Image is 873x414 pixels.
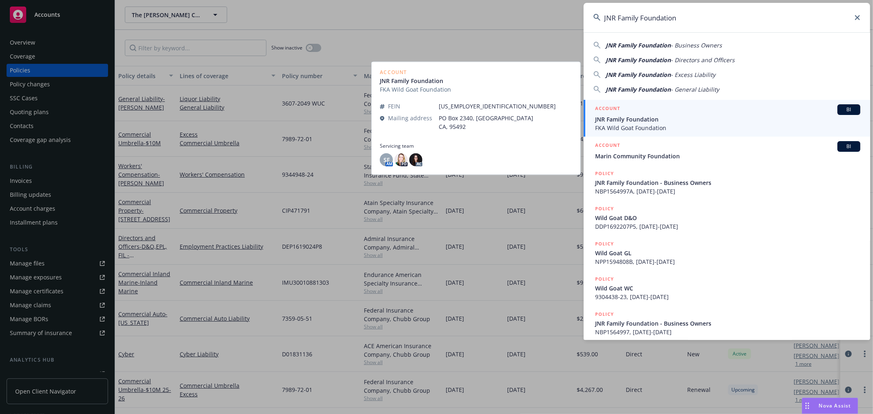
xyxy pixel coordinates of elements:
span: JNR Family Foundation - Business Owners [595,178,860,187]
span: BI [841,106,857,113]
h5: POLICY [595,240,614,248]
span: 9304438-23, [DATE]-[DATE] [595,292,860,301]
span: Wild Goat WC [595,284,860,292]
span: - Directors and Officers [671,56,735,64]
span: JNR Family Foundation [606,41,671,49]
span: DDP1692207P5, [DATE]-[DATE] [595,222,860,231]
span: JNR Family Foundation [606,56,671,64]
h5: POLICY [595,169,614,178]
input: Search... [584,3,870,32]
span: Wild Goat GL [595,249,860,257]
a: ACCOUNTBIMarin Community Foundation [584,137,870,165]
h5: ACCOUNT [595,141,620,151]
h5: ACCOUNT [595,104,620,114]
span: Marin Community Foundation [595,152,860,160]
span: NPP1594808B, [DATE]-[DATE] [595,257,860,266]
a: POLICYJNR Family Foundation - Business OwnersNBP1564997, [DATE]-[DATE] [584,306,870,341]
a: POLICYWild Goat WC9304438-23, [DATE]-[DATE] [584,270,870,306]
span: - Business Owners [671,41,722,49]
span: - Excess Liability [671,71,715,79]
span: JNR Family Foundation [606,85,671,93]
a: POLICYJNR Family Foundation - Business OwnersNBP1564997A, [DATE]-[DATE] [584,165,870,200]
h5: POLICY [595,310,614,318]
span: FKA Wild Goat Foundation [595,124,860,132]
span: Nova Assist [819,402,851,409]
button: Nova Assist [802,398,858,414]
span: JNR Family Foundation - Business Owners [595,319,860,328]
h5: POLICY [595,275,614,283]
span: BI [841,143,857,150]
h5: POLICY [595,205,614,213]
a: ACCOUNTBIJNR Family FoundationFKA Wild Goat Foundation [584,100,870,137]
span: NBP1564997, [DATE]-[DATE] [595,328,860,336]
span: JNR Family Foundation [595,115,860,124]
span: NBP1564997A, [DATE]-[DATE] [595,187,860,196]
span: - General Liability [671,85,719,93]
a: POLICYWild Goat GLNPP1594808B, [DATE]-[DATE] [584,235,870,270]
div: Drag to move [802,398,812,414]
span: JNR Family Foundation [606,71,671,79]
span: Wild Goat D&O [595,214,860,222]
a: POLICYWild Goat D&ODDP1692207P5, [DATE]-[DATE] [584,200,870,235]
